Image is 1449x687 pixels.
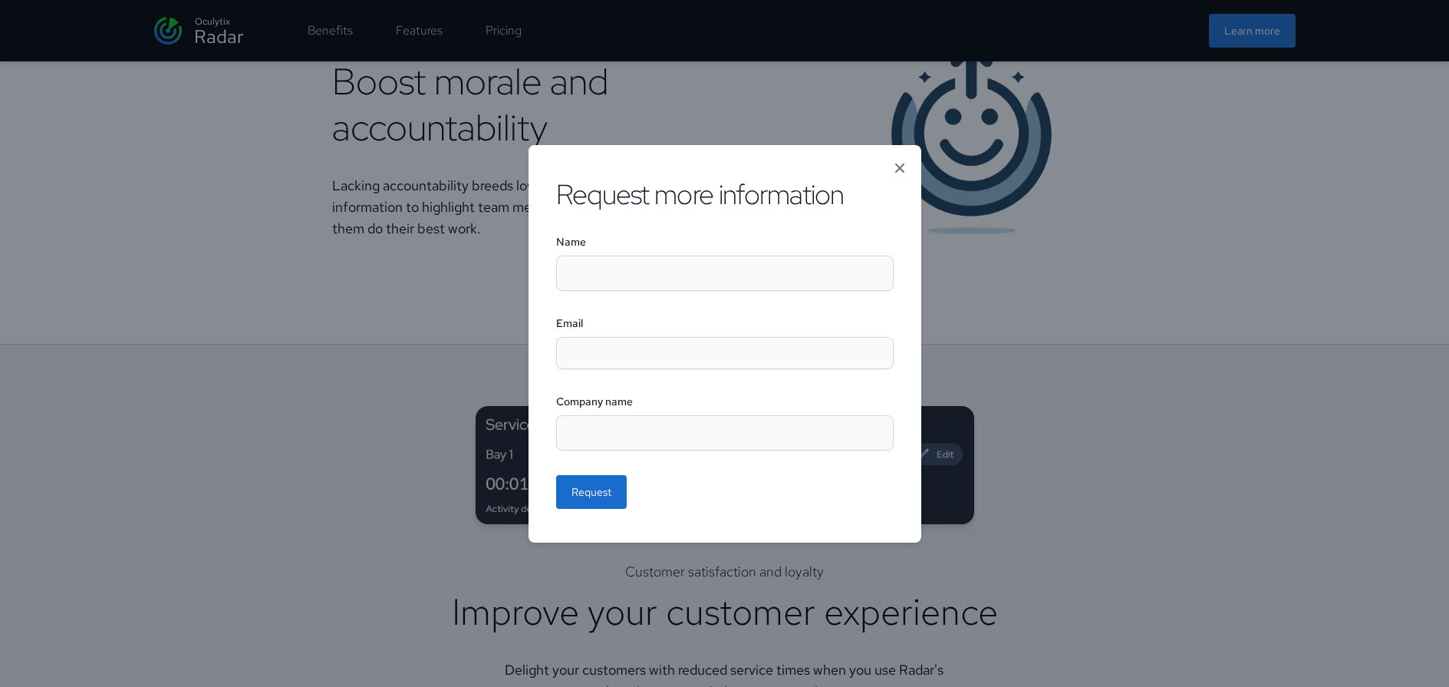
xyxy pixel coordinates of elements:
[556,315,894,331] label: Email
[556,394,894,409] label: Company name
[556,234,894,249] label: Name
[556,475,627,509] button: Request
[556,179,894,210] h2: Request more information
[888,156,912,180] button: Close modal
